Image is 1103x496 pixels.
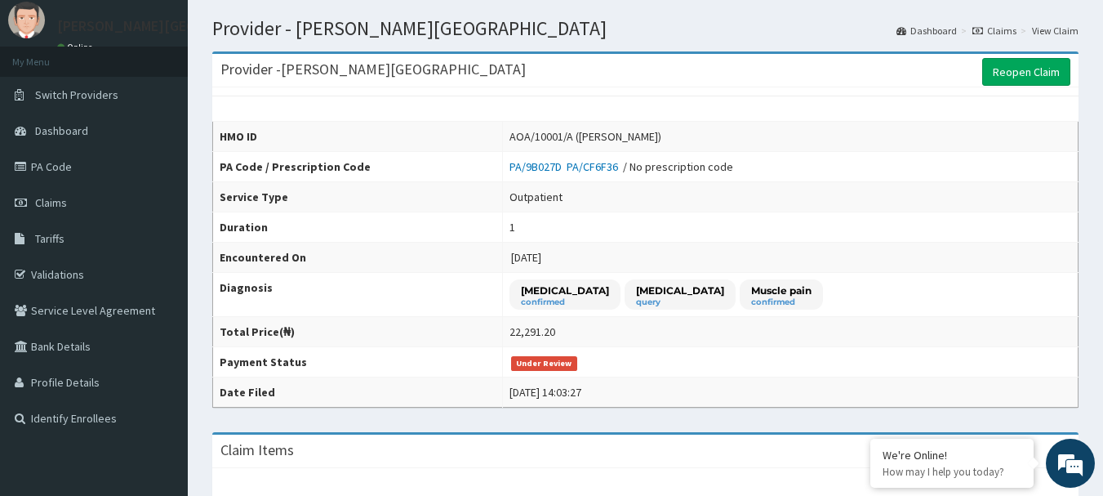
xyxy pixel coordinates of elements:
[213,152,503,182] th: PA Code / Prescription Code
[511,250,541,265] span: [DATE]
[220,443,294,458] h3: Claim Items
[509,128,661,145] div: AOA/10001/A ([PERSON_NAME])
[521,284,609,297] p: [MEDICAL_DATA]
[509,159,733,175] div: / No prescription code
[213,243,503,273] th: Encountered On
[883,448,1021,462] div: We're Online!
[636,298,724,306] small: query
[509,189,563,205] div: Outpatient
[35,231,64,246] span: Tariffs
[636,284,724,297] p: [MEDICAL_DATA]
[509,384,581,400] div: [DATE] 14:03:27
[220,62,526,77] h3: Provider - [PERSON_NAME][GEOGRAPHIC_DATA]
[57,42,96,53] a: Online
[213,122,503,152] th: HMO ID
[751,284,812,297] p: Muscle pain
[212,18,1079,39] h1: Provider - [PERSON_NAME][GEOGRAPHIC_DATA]
[213,317,503,347] th: Total Price(₦)
[509,159,567,174] a: PA/9B027D
[982,58,1070,86] a: Reopen Claim
[883,465,1021,479] p: How may I help you today?
[509,324,555,340] div: 22,291.20
[35,87,118,102] span: Switch Providers
[751,298,812,306] small: confirmed
[521,298,609,306] small: confirmed
[567,159,623,174] a: PA/CF6F36
[972,24,1016,38] a: Claims
[35,195,67,210] span: Claims
[213,182,503,212] th: Service Type
[35,123,88,138] span: Dashboard
[213,347,503,378] th: Payment Status
[8,2,45,38] img: User Image
[509,219,515,235] div: 1
[213,378,503,408] th: Date Filed
[213,212,503,243] th: Duration
[511,356,577,371] span: Under Review
[896,24,957,38] a: Dashboard
[213,273,503,317] th: Diagnosis
[1032,24,1079,38] a: View Claim
[57,19,299,34] p: [PERSON_NAME][GEOGRAPHIC_DATA]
